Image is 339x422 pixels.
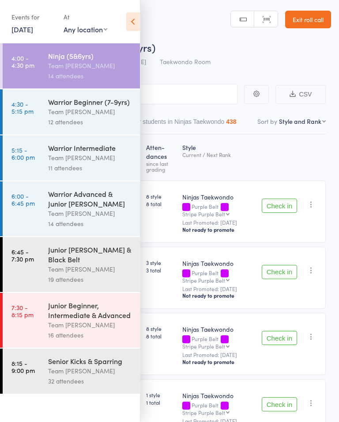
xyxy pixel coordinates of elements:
[182,391,255,400] div: Ninjas Taekwondo
[182,152,255,157] div: Current / Next Rank
[182,219,255,226] small: Last Promoted: [DATE]
[48,264,132,274] div: Team [PERSON_NAME]
[146,192,175,200] span: 8 style
[48,366,132,376] div: Team [PERSON_NAME]
[226,118,236,125] div: 438
[3,237,140,292] a: 6:45 -7:30 pmJunior [PERSON_NAME] & Black BeltTeam [PERSON_NAME]19 attendees
[48,71,132,81] div: 14 attendees
[143,138,179,176] div: Atten­dances
[146,259,175,266] span: 3 style
[64,24,107,34] div: Any location
[11,360,35,374] time: 8:15 - 9:00 pm
[285,11,331,28] a: Exit roll call
[146,266,175,274] span: 3 total
[182,358,255,365] div: Not ready to promote
[3,43,140,88] a: 4:00 -4:30 pmNinja (5&6yrs)Team [PERSON_NAME]14 attendees
[11,10,55,24] div: Events for
[11,248,34,262] time: 6:45 - 7:30 pm
[146,391,175,399] span: 1 style
[48,330,132,340] div: 16 attendees
[48,163,132,173] div: 11 attendees
[182,277,225,283] div: Stripe Purple Belt
[262,199,297,213] button: Check in
[3,135,140,180] a: 5:15 -6:00 pmWarrior IntermediateTeam [PERSON_NAME]11 attendees
[48,219,132,229] div: 14 attendees
[146,200,175,207] span: 8 total
[262,265,297,279] button: Check in
[11,146,35,161] time: 5:15 - 6:00 pm
[11,304,34,318] time: 7:30 - 8:15 pm
[182,410,225,415] div: Stripe Purple Belt
[179,138,258,176] div: Style
[48,208,132,219] div: Team [PERSON_NAME]
[257,117,277,126] label: Sort by
[48,61,132,71] div: Team [PERSON_NAME]
[48,320,132,330] div: Team [PERSON_NAME]
[11,192,35,207] time: 6:00 - 6:45 pm
[182,192,255,201] div: Ninjas Taekwondo
[11,100,34,115] time: 4:30 - 5:15 pm
[48,356,132,366] div: Senior Kicks & Sparring
[48,51,132,61] div: Ninja (5&6yrs)
[182,270,255,283] div: Purple Belt
[160,57,211,66] span: Taekwondo Room
[182,336,255,349] div: Purple Belt
[146,399,175,406] span: 1 total
[48,143,132,153] div: Warrior Intermediate
[182,203,255,217] div: Purple Belt
[262,331,297,345] button: Check in
[146,325,175,332] span: 8 style
[48,107,132,117] div: Team [PERSON_NAME]
[48,245,132,264] div: Junior [PERSON_NAME] & Black Belt
[48,189,132,208] div: Warrior Advanced & Junior [PERSON_NAME]
[146,161,175,172] div: since last grading
[182,402,255,415] div: Purple Belt
[279,117,321,126] div: Style and Rank
[182,286,255,292] small: Last Promoted: [DATE]
[11,54,34,69] time: 4:00 - 4:30 pm
[3,349,140,394] a: 8:15 -9:00 pmSenior Kicks & SparringTeam [PERSON_NAME]32 attendees
[262,397,297,411] button: Check in
[64,10,107,24] div: At
[11,24,33,34] a: [DATE]
[3,181,140,236] a: 6:00 -6:45 pmWarrior Advanced & Junior [PERSON_NAME]Team [PERSON_NAME]14 attendees
[182,259,255,268] div: Ninjas Taekwondo
[125,114,236,134] button: Other students in Ninjas Taekwondo438
[182,211,225,217] div: Stripe Purple Belt
[3,293,140,348] a: 7:30 -8:15 pmJunior Beginner, Intermediate & AdvancedTeam [PERSON_NAME]16 attendees
[275,85,326,104] button: CSV
[48,274,132,284] div: 19 attendees
[182,352,255,358] small: Last Promoted: [DATE]
[48,376,132,386] div: 32 attendees
[182,343,225,349] div: Stripe Purple Belt
[182,292,255,299] div: Not ready to promote
[48,153,132,163] div: Team [PERSON_NAME]
[48,300,132,320] div: Junior Beginner, Intermediate & Advanced
[3,89,140,134] a: 4:30 -5:15 pmWarrior Beginner (7-9yrs)Team [PERSON_NAME]12 attendees
[182,325,255,334] div: Ninjas Taekwondo
[48,97,132,107] div: Warrior Beginner (7-9yrs)
[48,117,132,127] div: 12 attendees
[146,332,175,340] span: 8 total
[182,226,255,233] div: Not ready to promote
